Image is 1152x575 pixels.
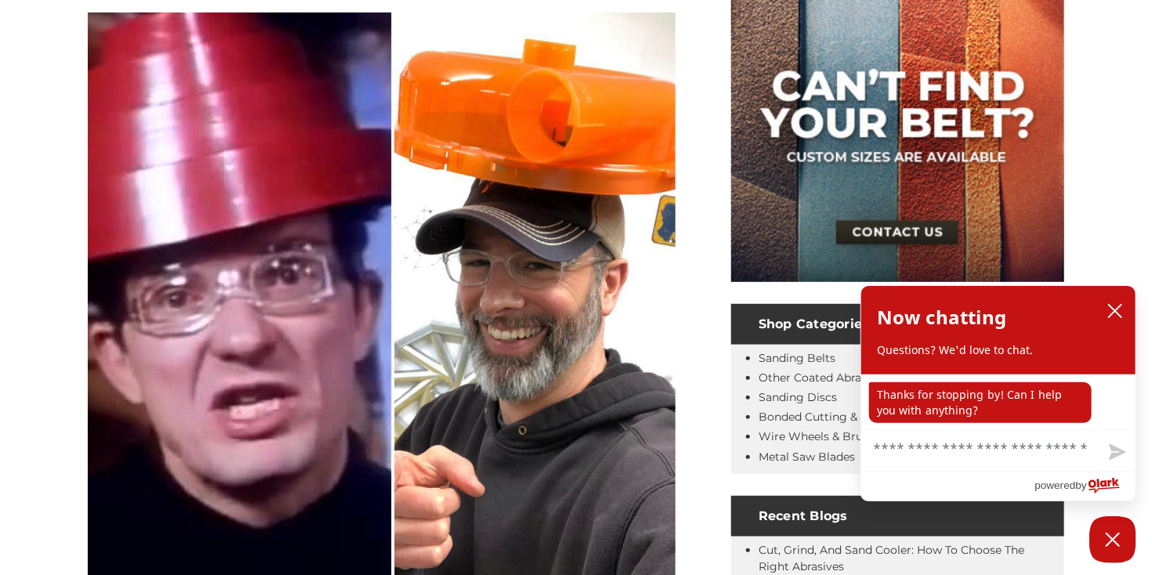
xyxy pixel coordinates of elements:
h4: Shop Categories [731,304,1064,345]
a: Cut, Grind, and Sand Cooler: How to Choose the Right Abrasives [759,543,1024,573]
a: Other Coated Abrasives [759,371,888,385]
h2: Now chatting [877,302,1006,333]
a: Sanding Belts [759,351,835,365]
button: Close Chatbox [1089,516,1136,563]
span: powered [1034,476,1075,495]
div: chat [861,374,1136,429]
h4: Recent Blogs [731,496,1064,537]
a: Wire Wheels & Brushes [759,429,887,443]
span: by [1076,476,1087,495]
p: Questions? We'd love to chat. [877,342,1120,358]
a: Sanding Discs [759,390,837,404]
p: Thanks for stopping by! Can I help you with anything? [869,382,1092,423]
button: close chatbox [1103,299,1128,323]
button: Send message [1096,435,1136,471]
a: Metal Saw Blades [759,450,855,464]
a: Powered by Olark [1034,472,1136,501]
a: Bonded Cutting & Grinding [759,410,909,424]
div: olark chatbox [860,285,1136,501]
